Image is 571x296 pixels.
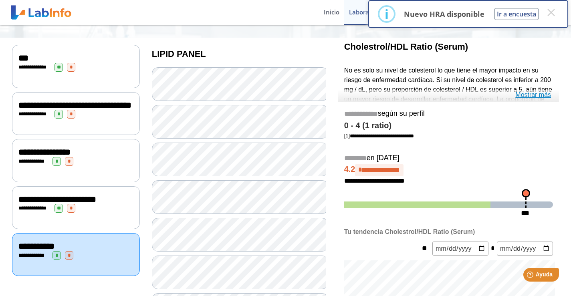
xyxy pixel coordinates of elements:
iframe: Help widget launcher [500,265,562,287]
h5: en [DATE] [344,154,553,163]
h5: según su perfil [344,109,553,119]
input: mm/dd/yyyy [497,242,553,256]
h4: 0 - 4 (1 ratio) [344,121,553,131]
a: [1] [344,133,414,139]
b: LIPID PANEL [152,49,206,59]
button: Ir a encuesta [494,8,539,20]
b: Cholestrol/HDL Ratio (Serum) [344,42,468,52]
a: Mostrar más [515,90,551,100]
b: Tu tendencia Cholestrol/HDL Ratio (Serum) [344,228,475,235]
div: i [385,7,389,21]
button: Close this dialog [544,5,558,20]
p: No es solo su nivel de colesterol lo que tiene el mayor impacto en su riesgo de enfermedad cardía... [344,66,553,142]
p: Nuevo HRA disponible [404,9,484,19]
h4: 4.2 [344,164,553,176]
input: mm/dd/yyyy [432,242,488,256]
